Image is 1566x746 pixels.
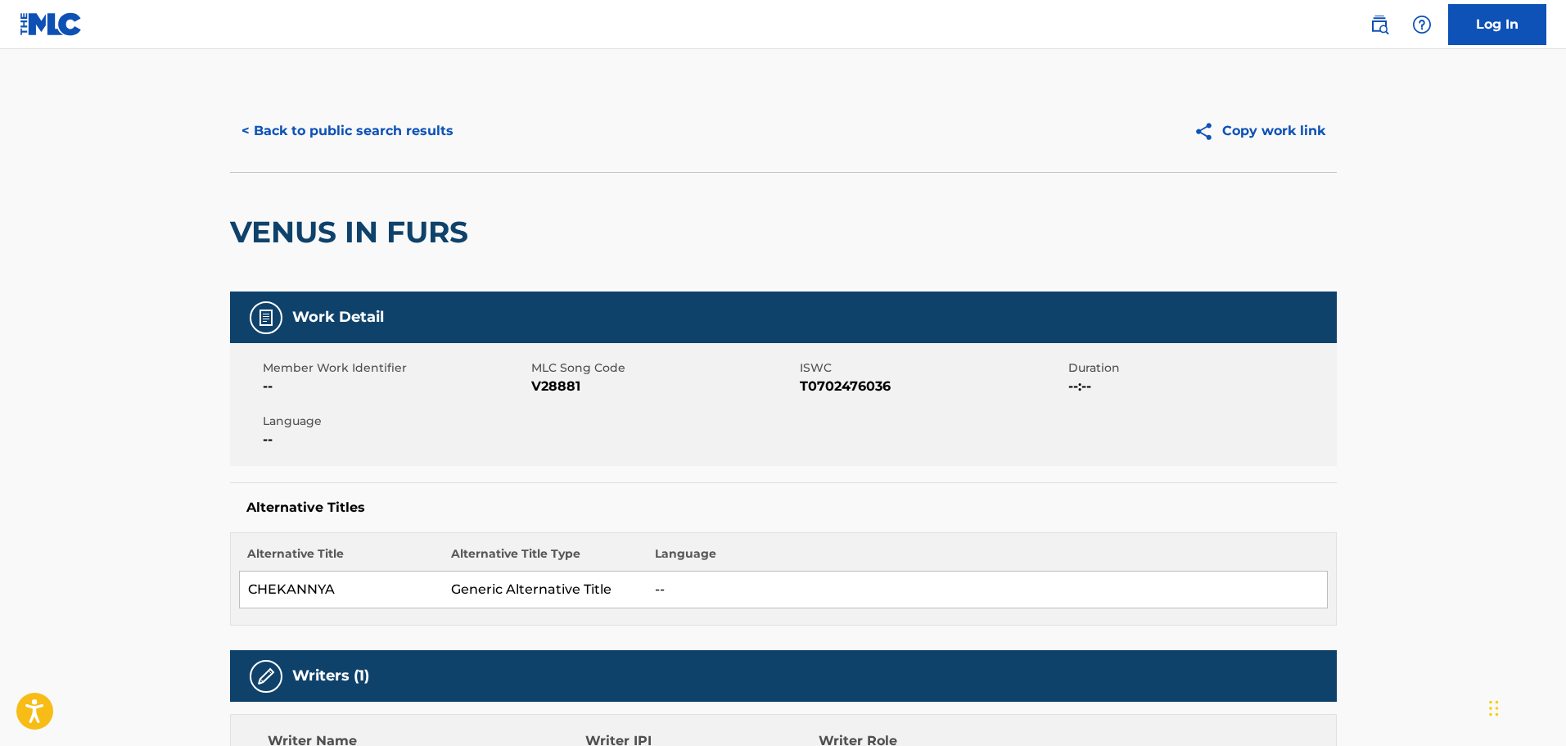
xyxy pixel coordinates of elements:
[1484,667,1566,746] iframe: Chat Widget
[256,667,276,686] img: Writers
[443,572,647,608] td: Generic Alternative Title
[1194,121,1222,142] img: Copy work link
[263,430,527,450] span: --
[1489,684,1499,733] div: Glisser
[1448,4,1546,45] a: Log In
[647,545,1327,572] th: Language
[1182,111,1337,151] button: Copy work link
[1406,8,1438,41] div: Help
[647,572,1327,608] td: --
[246,500,1320,516] h5: Alternative Titles
[239,545,443,572] th: Alternative Title
[443,545,647,572] th: Alternative Title Type
[292,308,384,327] h5: Work Detail
[1370,15,1389,34] img: search
[230,214,476,251] h2: VENUS IN FURS
[1068,359,1333,377] span: Duration
[263,413,527,430] span: Language
[256,308,276,328] img: Work Detail
[1484,667,1566,746] div: Widget de chat
[1412,15,1432,34] img: help
[1068,377,1333,396] span: --:--
[1363,8,1396,41] a: Public Search
[20,12,83,36] img: MLC Logo
[239,572,443,608] td: CHEKANNYA
[531,377,796,396] span: V28881
[800,359,1064,377] span: ISWC
[800,377,1064,396] span: T0702476036
[292,667,369,685] h5: Writers (1)
[263,377,527,396] span: --
[263,359,527,377] span: Member Work Identifier
[531,359,796,377] span: MLC Song Code
[230,111,465,151] button: < Back to public search results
